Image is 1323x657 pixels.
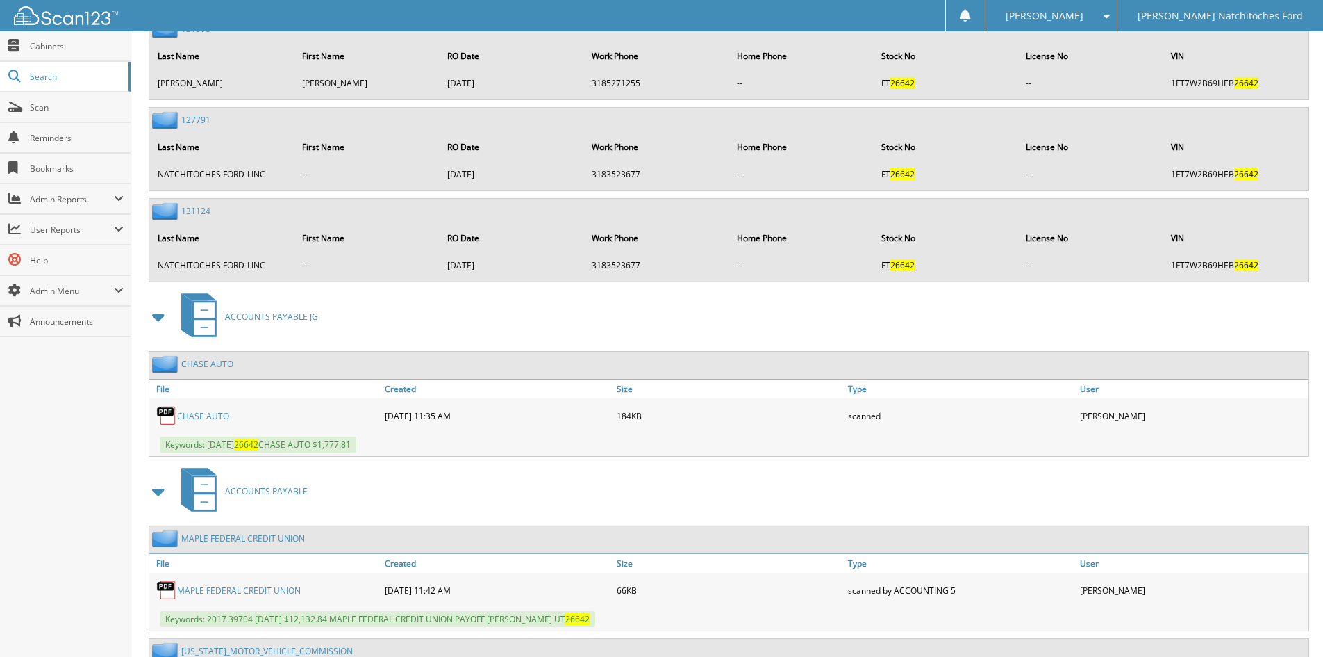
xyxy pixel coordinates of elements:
[585,72,728,95] td: 3185271255
[30,40,124,52] span: Cabinets
[1019,42,1162,70] th: License No
[151,72,294,95] td: [PERSON_NAME]
[874,133,1017,161] th: Stock No
[1138,12,1303,20] span: [PERSON_NAME] Natchitoches Ford
[890,259,915,271] span: 26642
[1164,163,1307,186] td: 1FT7W2B69HEB
[1019,133,1162,161] th: License No
[440,72,583,95] td: [DATE]
[151,163,294,186] td: NATCHITOCHES FORD-LINC
[874,163,1017,186] td: FT
[1164,224,1307,252] th: VIN
[295,42,438,70] th: First Name
[440,42,583,70] th: RO Date
[890,168,915,180] span: 26642
[295,133,438,161] th: First Name
[844,402,1076,430] div: scanned
[1164,133,1307,161] th: VIN
[30,224,114,236] span: User Reports
[585,224,728,252] th: Work Phone
[30,193,114,205] span: Admin Reports
[151,254,294,277] td: NATCHITOCHES FORD-LINC
[295,72,438,95] td: [PERSON_NAME]
[181,205,210,217] a: 131124
[1019,72,1162,95] td: --
[152,202,181,220] img: folder2.png
[173,464,308,519] a: ACCOUNTS PAYABLE
[1234,168,1258,180] span: 26642
[1076,380,1308,398] a: User
[1019,254,1162,277] td: --
[844,554,1076,573] a: Type
[730,163,873,186] td: --
[1254,590,1323,657] iframe: Chat Widget
[30,285,114,297] span: Admin Menu
[874,72,1017,95] td: FT
[173,289,318,344] a: ACCOUNTS PAYABLE JG
[295,224,438,252] th: First Name
[160,437,356,453] span: Keywords: [DATE] CHASE AUTO $1,777.81
[381,554,613,573] a: Created
[14,6,118,25] img: scan123-logo-white.svg
[177,585,301,597] a: MAPLE FEDERAL CREDIT UNION
[1006,12,1083,20] span: [PERSON_NAME]
[565,613,590,625] span: 26642
[440,133,583,161] th: RO Date
[160,611,595,627] span: Keywords: 2017 39704 [DATE] $12,132.84 MAPLE FEDERAL CREDIT UNION PAYOFF [PERSON_NAME] UT
[30,102,124,113] span: Scan
[890,77,915,89] span: 26642
[585,163,728,186] td: 3183523677
[1164,42,1307,70] th: VIN
[874,254,1017,277] td: FT
[152,111,181,129] img: folder2.png
[1164,254,1307,277] td: 1FT7W2B69HEB
[874,42,1017,70] th: Stock No
[585,133,728,161] th: Work Phone
[181,533,305,544] a: MAPLE FEDERAL CREDIT UNION
[440,163,583,186] td: [DATE]
[149,380,381,398] a: File
[295,254,438,277] td: --
[585,254,728,277] td: 3183523677
[730,42,873,70] th: Home Phone
[156,405,177,426] img: PDF.png
[613,402,845,430] div: 184KB
[440,224,583,252] th: RO Date
[30,254,124,266] span: Help
[844,576,1076,604] div: scanned by ACCOUNTING 5
[613,576,845,604] div: 66KB
[156,580,177,601] img: PDF.png
[151,133,294,161] th: Last Name
[181,358,233,370] a: CHASE AUTO
[151,224,294,252] th: Last Name
[1076,554,1308,573] a: User
[1234,259,1258,271] span: 26642
[234,439,258,451] span: 26642
[1234,77,1258,89] span: 26642
[730,224,873,252] th: Home Phone
[177,410,229,422] a: CHASE AUTO
[225,311,318,323] span: ACCOUNTS PAYABLE JG
[152,355,181,373] img: folder2.png
[1019,163,1162,186] td: --
[1076,402,1308,430] div: [PERSON_NAME]
[613,380,845,398] a: Size
[1076,576,1308,604] div: [PERSON_NAME]
[730,254,873,277] td: --
[30,316,124,327] span: Announcements
[381,380,613,398] a: Created
[181,114,210,126] a: 127791
[874,224,1017,252] th: Stock No
[585,42,728,70] th: Work Phone
[30,71,122,83] span: Search
[181,645,353,657] a: [US_STATE]_MOTOR_VEHICLE_COMMISSION
[730,72,873,95] td: --
[30,163,124,175] span: Bookmarks
[381,402,613,430] div: [DATE] 11:35 AM
[295,163,438,186] td: --
[730,133,873,161] th: Home Phone
[225,485,308,497] span: ACCOUNTS PAYABLE
[30,132,124,144] span: Reminders
[149,554,381,573] a: File
[1164,72,1307,95] td: 1FT7W2B69HEB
